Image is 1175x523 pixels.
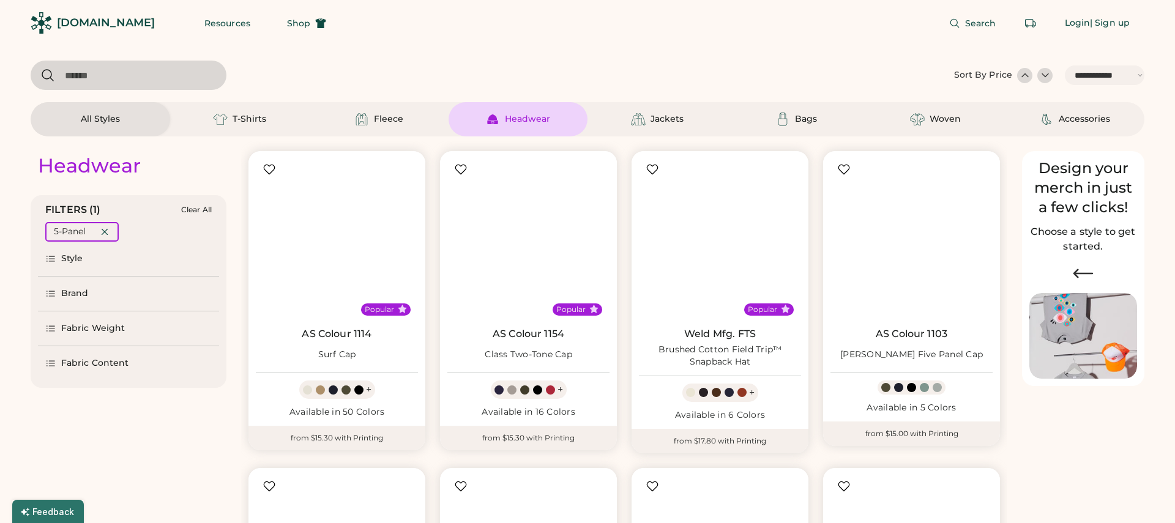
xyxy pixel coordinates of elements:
[631,112,646,127] img: Jackets Icon
[639,344,801,368] div: Brushed Cotton Field Trip™ Snapback Hat
[233,113,266,125] div: T-Shirts
[248,426,425,450] div: from $15.30 with Printing
[651,113,684,125] div: Jackets
[272,11,341,35] button: Shop
[781,305,790,314] button: Popular Style
[954,69,1012,81] div: Sort By Price
[775,112,790,127] img: Bags Icon
[639,158,801,321] img: Weld Mfg. FTS Brushed Cotton Field Trip™ Snapback Hat
[930,113,961,125] div: Woven
[302,328,371,340] a: AS Colour 1114
[38,154,141,178] div: Headwear
[934,11,1011,35] button: Search
[748,305,777,314] div: Popular
[287,19,310,28] span: Shop
[374,113,403,125] div: Fleece
[1039,112,1054,127] img: Accessories Icon
[965,19,996,28] span: Search
[840,349,983,361] div: [PERSON_NAME] Five Panel Cap
[910,112,925,127] img: Woven Icon
[485,112,500,127] img: Headwear Icon
[1059,113,1110,125] div: Accessories
[447,158,610,321] img: AS Colour 1154 Class Two-Tone Cap
[493,328,564,340] a: AS Colour 1154
[190,11,265,35] button: Resources
[365,305,394,314] div: Popular
[354,112,369,127] img: Fleece Icon
[632,429,808,453] div: from $17.80 with Printing
[830,402,993,414] div: Available in 5 Colors
[1090,17,1130,29] div: | Sign up
[505,113,550,125] div: Headwear
[45,202,101,217] div: FILTERS (1)
[1065,17,1091,29] div: Login
[684,328,756,340] a: Weld Mfg. FTS
[81,113,120,125] div: All Styles
[213,112,228,127] img: T-Shirts Icon
[1029,293,1137,379] img: Image of Lisa Congdon Eye Print on T-Shirt and Hat
[558,383,563,396] div: +
[830,158,993,321] img: AS Colour 1103 Finn Five Panel Cap
[61,287,89,300] div: Brand
[398,305,407,314] button: Popular Style
[256,158,418,321] img: AS Colour 1114 Surf Cap
[447,406,610,418] div: Available in 16 Colors
[876,328,947,340] a: AS Colour 1103
[366,383,371,396] div: +
[256,406,418,418] div: Available in 50 Colors
[181,206,212,214] div: Clear All
[61,357,129,369] div: Fabric Content
[749,386,755,399] div: +
[556,305,586,314] div: Popular
[440,426,617,450] div: from $15.30 with Printing
[589,305,599,314] button: Popular Style
[823,421,1000,446] div: from $15.00 with Printing
[1029,224,1137,254] h2: Choose a style to get started.
[31,12,52,34] img: Rendered Logo - Screens
[1029,158,1137,217] div: Design your merch in just a few clicks!
[61,253,83,265] div: Style
[795,113,817,125] div: Bags
[485,349,572,361] div: Class Two-Tone Cap
[1018,11,1043,35] button: Retrieve an order
[318,349,356,361] div: Surf Cap
[61,322,125,335] div: Fabric Weight
[54,226,86,238] div: 5-Panel
[639,409,801,421] div: Available in 6 Colors
[57,15,155,31] div: [DOMAIN_NAME]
